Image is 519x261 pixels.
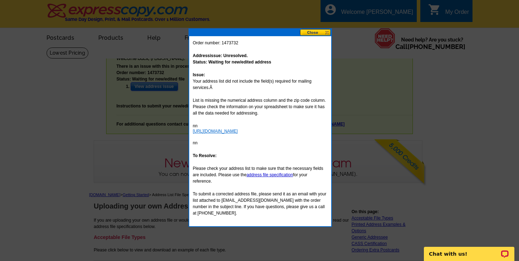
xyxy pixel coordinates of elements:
b: To Resolve: [193,153,217,158]
div: Your address list did not include the field(s) required for mailing services.Â [193,78,328,91]
div: issue: Unresolved. Status: Waiting for new/edited address [193,52,328,65]
div: List is missing the numerical address column and the zip code column. Please check the informatio... [193,91,328,116]
a: address file specification [246,172,293,177]
a: [URL][DOMAIN_NAME] [193,129,238,134]
b: Issue: [193,72,205,77]
div: nn nn [193,123,328,146]
iframe: LiveChat chat widget [419,239,519,261]
div: Order number: 1473732 [189,36,331,226]
b: Address [193,53,210,58]
div: Please check your address list to make sure that the necessary fields are included. Please use th... [193,46,328,223]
